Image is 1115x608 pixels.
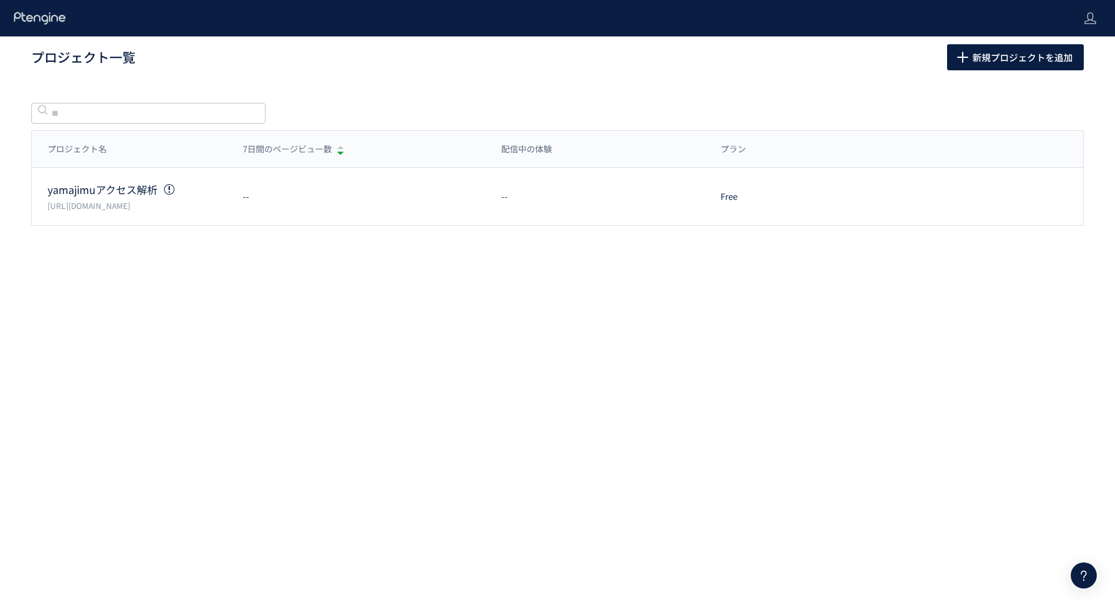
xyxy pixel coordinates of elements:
div: -- [486,191,706,203]
span: 配信中の体験 [501,143,552,156]
span: プロジェクト名 [48,143,107,156]
span: 7日間のページビュー数 [243,143,332,156]
button: 新規プロジェクトを追加 [947,44,1084,70]
h1: プロジェクト一覧 [31,48,918,67]
p: yamajimuアクセス解析 [48,182,227,197]
div: Free [705,191,888,203]
span: 新規プロジェクトを追加 [972,44,1073,70]
span: プラン [721,143,746,156]
div: -- [227,191,486,203]
p: http://sprockets.jp/#!/home [48,200,227,211]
